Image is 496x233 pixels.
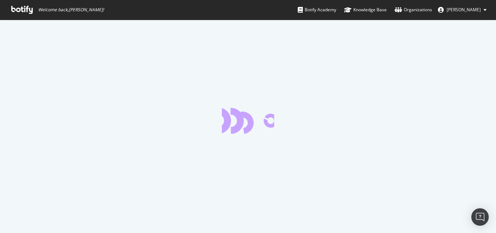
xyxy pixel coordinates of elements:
[38,7,104,13] span: Welcome back, [PERSON_NAME] !
[432,4,492,16] button: [PERSON_NAME]
[222,108,274,134] div: animation
[447,7,481,13] span: Rahul Sahani
[298,6,336,13] div: Botify Academy
[344,6,387,13] div: Knowledge Base
[395,6,432,13] div: Organizations
[471,208,489,226] div: Open Intercom Messenger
